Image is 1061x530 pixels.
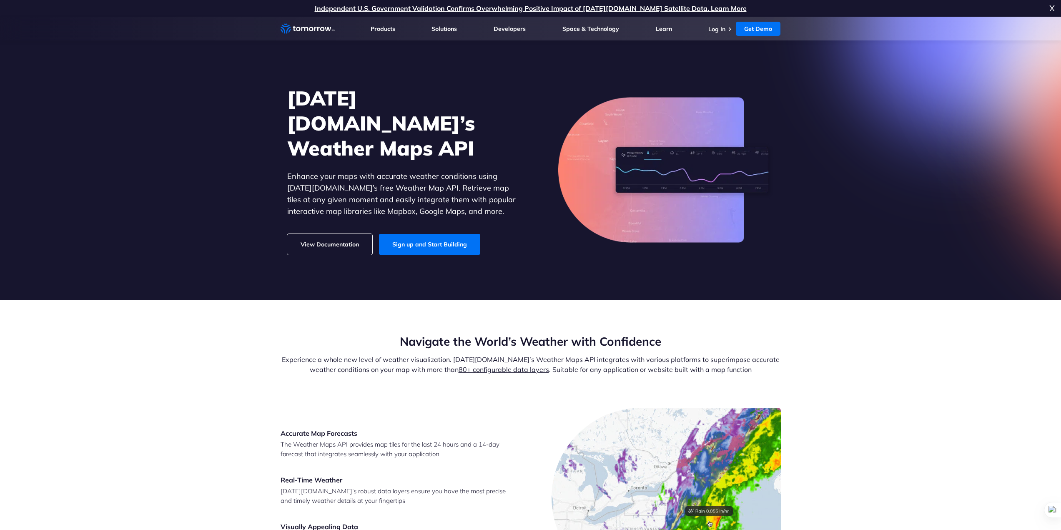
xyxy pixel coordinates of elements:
a: Space & Technology [562,25,619,33]
a: Log In [708,25,725,33]
a: Learn [656,25,672,33]
a: Independent U.S. Government Validation Confirms Overwhelming Positive Impact of [DATE][DOMAIN_NAM... [315,4,747,13]
a: Products [371,25,395,33]
a: Developers [494,25,526,33]
h3: Accurate Map Forecasts [281,429,510,438]
a: 80+ configurable data layers [459,365,549,374]
a: Solutions [431,25,457,33]
h1: [DATE][DOMAIN_NAME]’s Weather Maps API [287,85,517,161]
a: Get Demo [736,22,780,36]
h2: Navigate the World’s Weather with Confidence [281,334,781,349]
p: The Weather Maps API provides map tiles for the last 24 hours and a 14-day forecast that integrat... [281,440,510,459]
h3: Real-Time Weather [281,475,510,485]
p: Experience a whole new level of weather visualization. [DATE][DOMAIN_NAME]’s Weather Maps API int... [281,354,781,374]
p: Enhance your maps with accurate weather conditions using [DATE][DOMAIN_NAME]’s free Weather Map A... [287,171,517,217]
p: [DATE][DOMAIN_NAME]’s robust data layers ensure you have the most precise and timely weather deta... [281,486,510,505]
a: Home link [281,23,335,35]
a: Sign up and Start Building [379,234,480,255]
a: View Documentation [287,234,372,255]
